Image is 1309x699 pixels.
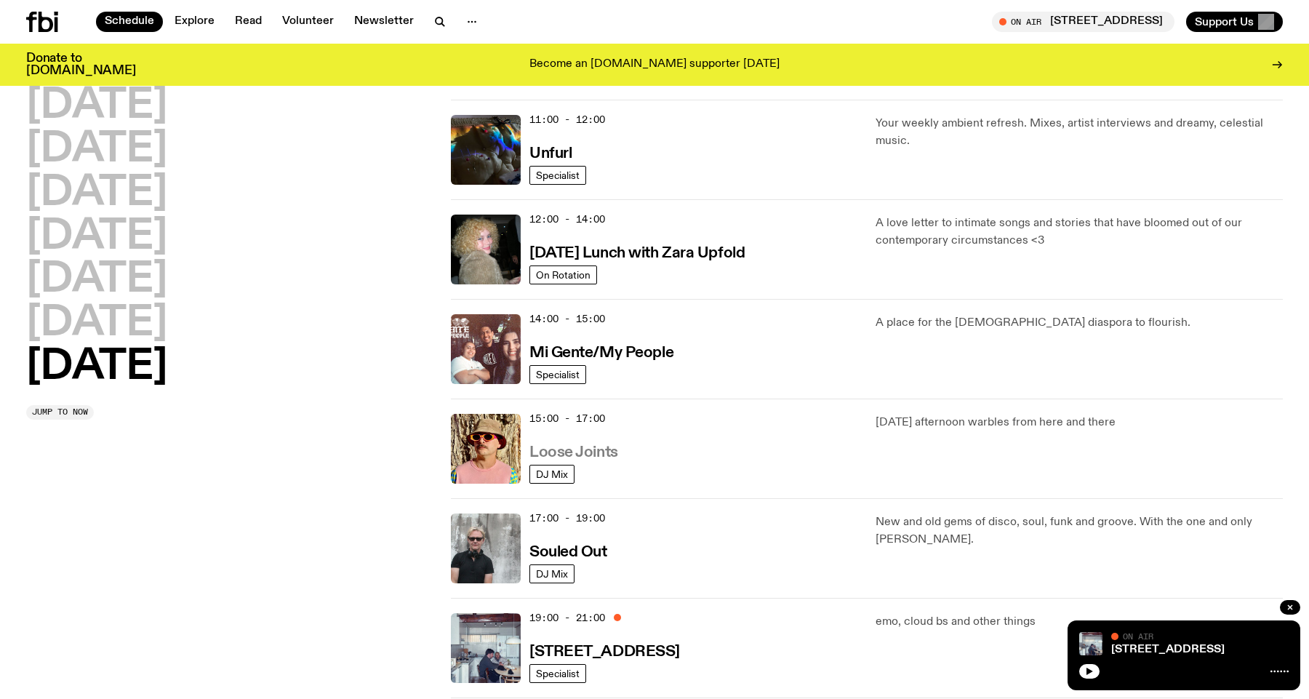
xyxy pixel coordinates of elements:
[529,445,618,460] h3: Loose Joints
[273,12,343,32] a: Volunteer
[876,514,1283,548] p: New and old gems of disco, soul, funk and groove. With the one and only [PERSON_NAME].
[529,143,572,161] a: Unfurl
[529,265,597,284] a: On Rotation
[529,644,680,660] h3: [STREET_ADDRESS]
[529,58,780,71] p: Become an [DOMAIN_NAME] supporter [DATE]
[876,613,1283,631] p: emo, cloud bs and other things
[529,545,607,560] h3: Souled Out
[876,414,1283,431] p: [DATE] afternoon warbles from here and there
[1008,16,1167,27] span: Tune in live
[166,12,223,32] a: Explore
[876,115,1283,150] p: Your weekly ambient refresh. Mixes, artist interviews and dreamy, celestial music.
[1186,12,1283,32] button: Support Us
[529,511,605,525] span: 17:00 - 19:00
[26,86,167,127] button: [DATE]
[529,611,605,625] span: 19:00 - 21:00
[529,113,605,127] span: 11:00 - 12:00
[529,465,575,484] a: DJ Mix
[26,52,136,77] h3: Donate to [DOMAIN_NAME]
[992,12,1174,32] button: On Air[STREET_ADDRESS]
[345,12,423,32] a: Newsletter
[529,365,586,384] a: Specialist
[529,146,572,161] h3: Unfurl
[96,12,163,32] a: Schedule
[529,243,745,261] a: [DATE] Lunch with Zara Upfold
[529,664,586,683] a: Specialist
[529,542,607,560] a: Souled Out
[876,215,1283,249] p: A love letter to intimate songs and stories that have bloomed out of our contemporary circumstanc...
[529,412,605,426] span: 15:00 - 17:00
[26,347,167,388] button: [DATE]
[529,343,673,361] a: Mi Gente/My People
[32,408,88,416] span: Jump to now
[536,568,568,579] span: DJ Mix
[1123,631,1153,641] span: On Air
[536,369,580,380] span: Specialist
[26,405,94,420] button: Jump to now
[451,215,521,284] img: A digital camera photo of Zara looking to her right at the camera, smiling. She is wearing a ligh...
[529,312,605,326] span: 14:00 - 15:00
[26,129,167,170] button: [DATE]
[451,115,521,185] img: A piece of fabric is pierced by sewing pins with different coloured heads, a rainbow light is cas...
[529,212,605,226] span: 12:00 - 14:00
[529,564,575,583] a: DJ Mix
[1079,632,1102,655] img: Pat sits at a dining table with his profile facing the camera. Rhea sits to his left facing the c...
[451,514,521,583] img: Stephen looks directly at the camera, wearing a black tee, black sunglasses and headphones around...
[536,668,580,679] span: Specialist
[26,303,167,344] button: [DATE]
[536,269,591,280] span: On Rotation
[26,173,167,214] button: [DATE]
[1195,15,1254,28] span: Support Us
[1111,644,1225,655] a: [STREET_ADDRESS]
[26,260,167,300] button: [DATE]
[529,246,745,261] h3: [DATE] Lunch with Zara Upfold
[536,169,580,180] span: Specialist
[529,345,673,361] h3: Mi Gente/My People
[536,468,568,479] span: DJ Mix
[226,12,271,32] a: Read
[451,414,521,484] img: Tyson stands in front of a paperbark tree wearing orange sunglasses, a suede bucket hat and a pin...
[529,442,618,460] a: Loose Joints
[529,642,680,660] a: [STREET_ADDRESS]
[451,613,521,683] img: Pat sits at a dining table with his profile facing the camera. Rhea sits to his left facing the c...
[26,217,167,257] button: [DATE]
[876,314,1283,332] p: A place for the [DEMOGRAPHIC_DATA] diaspora to flourish.
[529,166,586,185] a: Specialist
